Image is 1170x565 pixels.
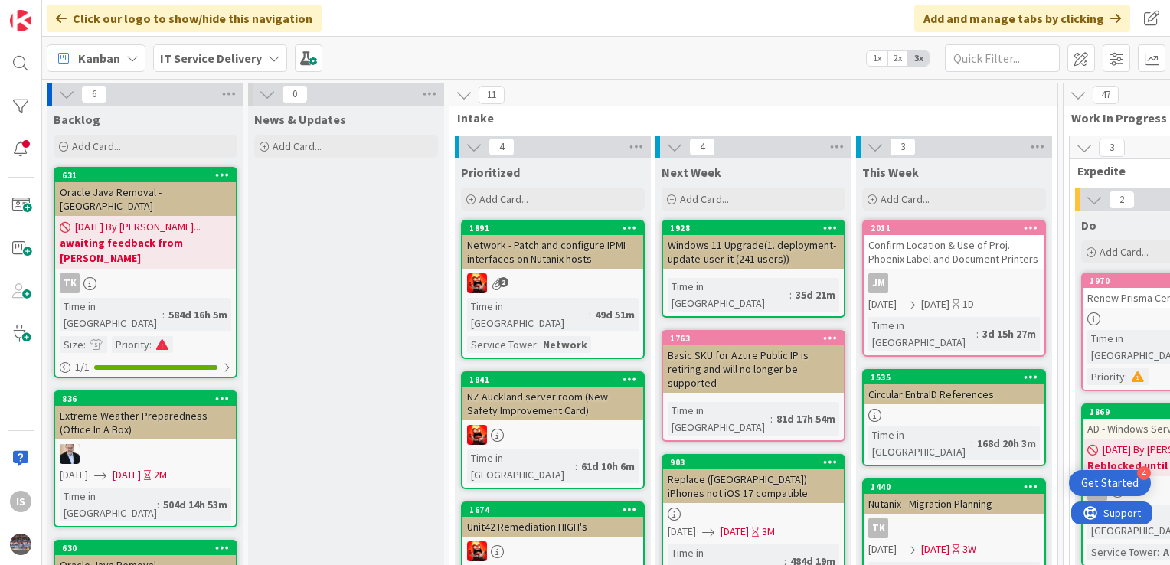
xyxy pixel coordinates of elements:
div: 903Replace ([GEOGRAPHIC_DATA]) iPhones not iOS 17 compatible [663,456,844,503]
div: 2011 [864,221,1044,235]
span: : [976,325,979,342]
div: 1928 [670,223,844,234]
div: JM [868,273,888,293]
span: Add Card... [72,139,121,153]
a: 1841NZ Auckland server room (New Safety Improvement Card)VNTime in [GEOGRAPHIC_DATA]:61d 10h 6m [461,371,645,489]
img: avatar [10,534,31,555]
div: Time in [GEOGRAPHIC_DATA] [868,426,971,460]
div: Network [539,336,591,353]
div: 836Extreme Weather Preparedness (Office In A Box) [55,392,236,439]
a: 1535Circular EntraID ReferencesTime in [GEOGRAPHIC_DATA]:168d 20h 3m [862,369,1046,466]
div: 631Oracle Java Removal - [GEOGRAPHIC_DATA] [55,168,236,216]
div: 2M [154,467,167,483]
span: [DATE] [668,524,696,540]
div: 1674Unit42 Remediation HIGH's [462,503,643,537]
div: 1928 [663,221,844,235]
a: 631Oracle Java Removal - [GEOGRAPHIC_DATA][DATE] By [PERSON_NAME]...awaiting feedback from [PERSO... [54,167,237,378]
span: : [149,336,152,353]
span: Do [1081,217,1096,233]
div: HO [55,444,236,464]
div: Time in [GEOGRAPHIC_DATA] [467,298,589,331]
span: 3 [890,138,916,156]
span: Add Card... [881,192,930,206]
div: TK [864,518,1044,538]
span: : [589,306,591,323]
div: 3d 15h 27m [979,325,1040,342]
span: 3x [908,51,929,66]
div: Time in [GEOGRAPHIC_DATA] [868,317,976,351]
div: Click our logo to show/hide this navigation [47,5,322,32]
div: 1763Basic SKU for Azure Public IP is retiring and will no longer be supported [663,331,844,393]
div: 2011 [871,223,1044,234]
span: 11 [479,86,505,104]
span: 4 [689,138,715,156]
span: 2 [498,277,508,287]
span: Intake [457,110,1038,126]
span: Prioritized [461,165,520,180]
img: Visit kanbanzone.com [10,10,31,31]
span: News & Updates [254,112,346,127]
span: : [83,336,86,353]
span: Add Card... [273,139,322,153]
div: 1763 [663,331,844,345]
div: Unit42 Remediation HIGH's [462,517,643,537]
div: Time in [GEOGRAPHIC_DATA] [668,402,770,436]
span: [DATE] [868,296,897,312]
div: 630 [55,541,236,555]
span: 47 [1093,86,1119,104]
div: VN [462,541,643,561]
div: TK [60,273,80,293]
span: 2 [1109,191,1135,209]
div: Confirm Location & Use of Proj. Phoenix Label and Document Printers [864,235,1044,269]
div: 1D [962,296,974,312]
div: 1440 [864,480,1044,494]
input: Quick Filter... [945,44,1060,72]
span: 3 [1099,139,1125,157]
div: Service Tower [1087,544,1157,560]
div: 2011Confirm Location & Use of Proj. Phoenix Label and Document Printers [864,221,1044,269]
span: [DATE] [113,467,141,483]
span: Support [32,2,70,21]
div: 836 [62,394,236,404]
span: [DATE] [721,524,749,540]
div: Service Tower [467,336,537,353]
div: 1891 [469,223,643,234]
div: 3M [762,524,775,540]
div: 1440Nutanix - Migration Planning [864,480,1044,514]
span: : [789,286,792,303]
b: awaiting feedback from [PERSON_NAME] [60,235,231,266]
div: Oracle Java Removal - [GEOGRAPHIC_DATA] [55,182,236,216]
div: Priority [1087,368,1125,385]
span: 2x [887,51,908,66]
div: 836 [55,392,236,406]
div: 1/1 [55,358,236,377]
span: [DATE] [921,541,949,557]
div: 4 [1137,466,1151,480]
div: Open Get Started checklist, remaining modules: 4 [1069,470,1151,496]
span: : [575,458,577,475]
div: Extreme Weather Preparedness (Office In A Box) [55,406,236,439]
div: 168d 20h 3m [973,435,1040,452]
div: 504d 14h 53m [159,496,231,513]
div: 1440 [871,482,1044,492]
div: 1928Windows 11 Upgrade(1. deployment-update-user-it (241 users)) [663,221,844,269]
span: [DATE] [921,296,949,312]
div: 1841 [462,373,643,387]
img: HO [60,444,80,464]
span: Next Week [662,165,721,180]
div: 1674 [462,503,643,517]
div: Priority [112,336,149,353]
div: Time in [GEOGRAPHIC_DATA] [467,449,575,483]
span: : [770,410,773,427]
span: : [1157,544,1159,560]
span: 0 [282,85,308,103]
div: VN [462,273,643,293]
div: 1535 [871,372,1044,383]
div: Windows 11 Upgrade(1. deployment-update-user-it (241 users)) [663,235,844,269]
div: Network - Patch and configure IPMI interfaces on Nutanix hosts [462,235,643,269]
a: 1891Network - Patch and configure IPMI interfaces on Nutanix hostsVNTime in [GEOGRAPHIC_DATA]:49d... [461,220,645,359]
div: 1763 [670,333,844,344]
div: Time in [GEOGRAPHIC_DATA] [60,298,162,331]
img: VN [467,425,487,445]
div: JM [864,273,1044,293]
